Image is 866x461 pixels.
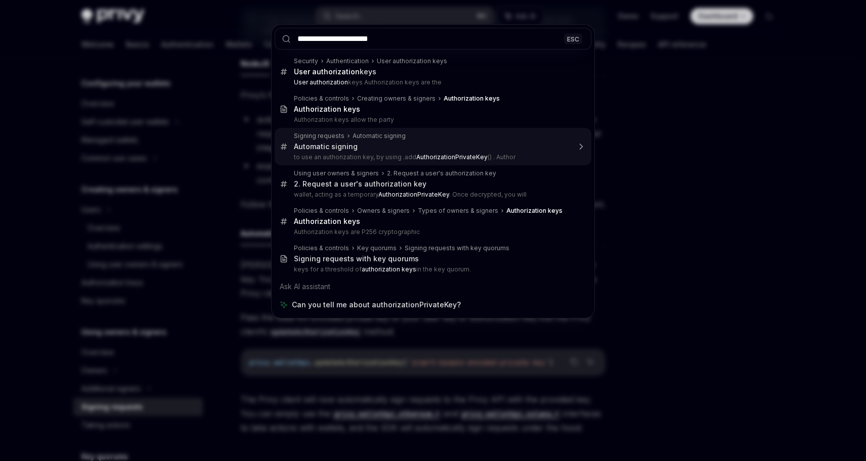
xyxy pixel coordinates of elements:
div: Signing requests with key quorums [294,254,419,263]
b: Authorization keys [294,105,360,113]
div: ESC [564,33,582,44]
p: keys for a threshold of in the key quorum. [294,265,570,273]
b: AuthorizationPrivateKey [378,191,449,198]
div: 2. Request a user's authorization key [387,169,496,177]
b: Authorization keys [444,95,500,102]
div: Signing requests with key quorums [405,244,509,252]
span: Can you tell me about authorizationPrivateKey? [292,300,461,310]
div: Security [294,57,318,65]
div: Automatic signing [294,142,358,151]
div: Ask AI assistant [275,278,591,296]
b: authorization keys [362,265,416,273]
div: Key quorums [357,244,397,252]
b: AuthorizationPrivateKey [416,153,488,161]
div: Creating owners & signers [357,95,436,103]
div: User authorization keys [377,57,447,65]
div: Policies & controls [294,207,349,215]
p: wallet, acting as a temporary . Once decrypted, you will [294,191,570,199]
div: Signing requests [294,132,344,140]
p: Authorization keys allow the party [294,116,570,124]
div: Types of owners & signers [418,207,498,215]
b: User authorization [294,67,360,76]
div: Automatic signing [353,132,406,140]
b: User authorization [294,78,348,86]
b: Authorization keys [294,217,360,225]
p: keys Authorization keys are the [294,78,570,86]
div: keys [294,67,376,76]
div: Policies & controls [294,244,349,252]
div: Authentication [326,57,369,65]
div: 2. Request a user's authorization key [294,179,426,189]
p: Authorization keys are P256 cryptographic [294,228,570,236]
div: Owners & signers [357,207,410,215]
div: Policies & controls [294,95,349,103]
p: to use an authorization key, by using .add () . Author [294,153,570,161]
div: Using user owners & signers [294,169,379,177]
b: Authorization keys [506,207,562,214]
